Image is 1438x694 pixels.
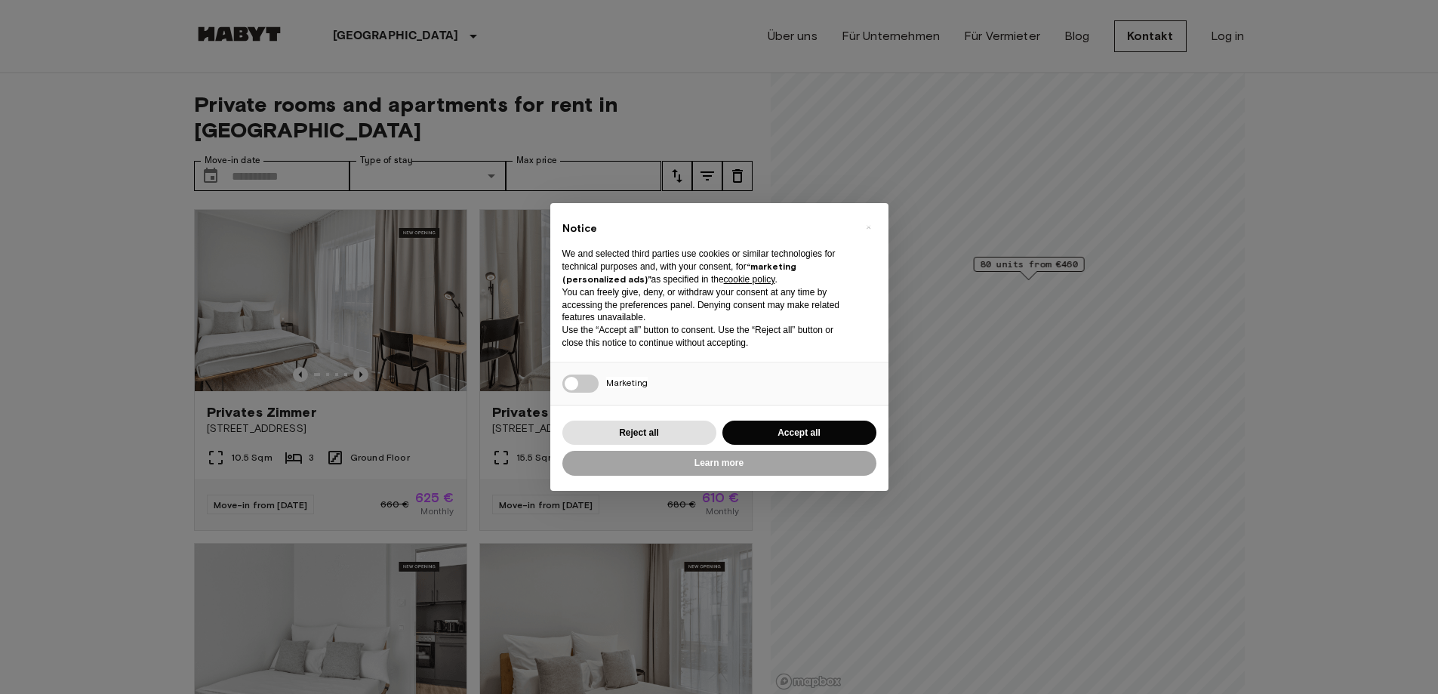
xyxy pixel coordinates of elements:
span: × [866,218,871,236]
strong: “marketing (personalized ads)” [562,261,796,285]
p: Use the “Accept all” button to consent. Use the “Reject all” button or close this notice to conti... [562,324,852,350]
a: cookie policy [724,274,775,285]
button: Accept all [722,421,876,446]
button: Close this notice [857,215,881,239]
button: Learn more [562,451,876,476]
span: Marketing [606,377,648,388]
h2: Notice [562,221,852,236]
p: You can freely give, deny, or withdraw your consent at any time by accessing the preferences pane... [562,286,852,324]
p: We and selected third parties use cookies or similar technologies for technical purposes and, wit... [562,248,852,285]
button: Reject all [562,421,716,446]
